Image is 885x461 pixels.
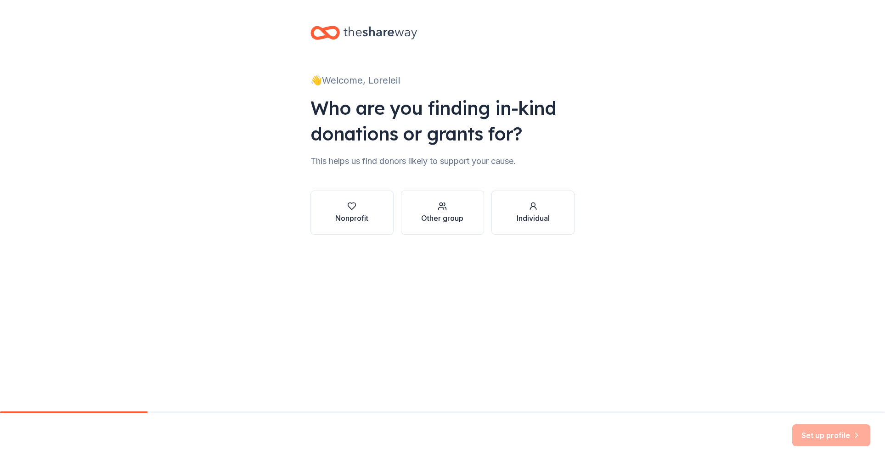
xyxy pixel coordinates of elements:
[310,73,575,88] div: 👋 Welcome, Lorelei!
[310,95,575,146] div: Who are you finding in-kind donations or grants for?
[401,191,484,235] button: Other group
[421,213,463,224] div: Other group
[335,213,368,224] div: Nonprofit
[491,191,575,235] button: Individual
[310,154,575,169] div: This helps us find donors likely to support your cause.
[310,191,394,235] button: Nonprofit
[517,213,550,224] div: Individual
